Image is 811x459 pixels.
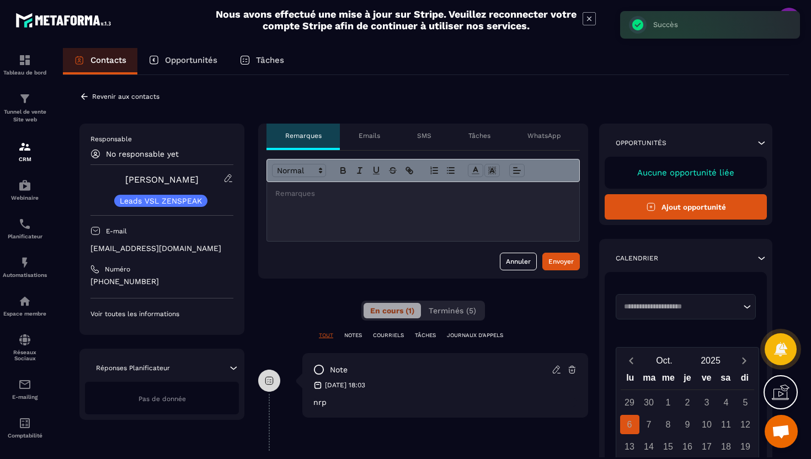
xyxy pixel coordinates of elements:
p: nrp [313,398,577,407]
div: ma [640,370,659,389]
p: Tâches [468,131,490,140]
a: accountantaccountantComptabilité [3,408,47,447]
span: Pas de donnée [138,395,186,403]
p: Tâches [256,55,284,65]
input: Search for option [620,301,740,312]
p: E-mailing [3,394,47,400]
p: Leads VSL ZENSPEAK [120,197,202,205]
p: TÂCHES [415,332,436,339]
span: Terminés (5) [429,306,476,315]
a: formationformationTableau de bord [3,45,47,84]
a: schedulerschedulerPlanificateur [3,209,47,248]
div: 30 [639,393,659,412]
p: [DATE] 18:03 [325,381,365,389]
p: Comptabilité [3,433,47,439]
p: CRM [3,156,47,162]
div: lu [621,370,640,389]
p: Automatisations [3,272,47,278]
a: formationformationCRM [3,132,47,170]
p: JOURNAUX D'APPELS [447,332,503,339]
div: je [678,370,697,389]
p: Webinaire [3,195,47,201]
p: Tunnel de vente Site web [3,108,47,124]
button: Open years overlay [687,351,734,370]
p: TOUT [319,332,333,339]
p: Remarques [285,131,322,140]
div: Search for option [616,294,756,319]
p: Responsable [90,135,233,143]
p: Voir toutes les informations [90,309,233,318]
p: Réseaux Sociaux [3,349,47,361]
div: 8 [659,415,678,434]
p: COURRIELS [373,332,404,339]
p: Opportunités [616,138,666,147]
div: Ouvrir le chat [765,415,798,448]
button: En cours (1) [364,303,421,318]
p: Opportunités [165,55,217,65]
a: automationsautomationsWebinaire [3,170,47,209]
div: 1 [659,393,678,412]
p: Numéro [105,265,130,274]
a: automationsautomationsAutomatisations [3,248,47,286]
div: 19 [736,437,755,456]
img: automations [18,295,31,308]
a: automationsautomationsEspace membre [3,286,47,325]
p: Contacts [90,55,126,65]
div: 5 [736,393,755,412]
img: social-network [18,333,31,346]
a: Opportunités [137,48,228,74]
a: Contacts [63,48,137,74]
div: 18 [717,437,736,456]
a: formationformationTunnel de vente Site web [3,84,47,132]
button: Envoyer [542,253,580,270]
p: Espace membre [3,311,47,317]
div: 13 [620,437,639,456]
button: Previous month [621,353,641,368]
div: 6 [620,415,639,434]
p: Revenir aux contacts [92,93,159,100]
p: Aucune opportunité liée [616,168,756,178]
img: formation [18,140,31,153]
p: SMS [417,131,431,140]
div: 3 [697,393,717,412]
div: 14 [639,437,659,456]
div: 11 [717,415,736,434]
span: En cours (1) [370,306,414,315]
button: Ajout opportunité [605,194,767,220]
button: Open months overlay [641,351,687,370]
p: No responsable yet [106,150,179,158]
button: Terminés (5) [422,303,483,318]
img: formation [18,92,31,105]
p: Tableau de bord [3,70,47,76]
p: Emails [359,131,380,140]
div: 10 [697,415,717,434]
img: formation [18,54,31,67]
img: accountant [18,417,31,430]
div: ve [697,370,716,389]
a: Tâches [228,48,295,74]
p: [EMAIL_ADDRESS][DOMAIN_NAME] [90,243,233,254]
div: sa [716,370,735,389]
p: [PHONE_NUMBER] [90,276,233,287]
div: 17 [697,437,717,456]
div: 4 [717,393,736,412]
div: 29 [620,393,639,412]
p: Calendrier [616,254,658,263]
img: logo [15,10,115,30]
p: Réponses Planificateur [96,364,170,372]
button: Next month [734,353,754,368]
img: automations [18,179,31,192]
h2: Nous avons effectué une mise à jour sur Stripe. Veuillez reconnecter votre compte Stripe afin de ... [215,8,577,31]
div: 2 [678,393,697,412]
p: NOTES [344,332,362,339]
a: social-networksocial-networkRéseaux Sociaux [3,325,47,370]
div: Envoyer [548,256,574,267]
button: Annuler [500,253,537,270]
img: scheduler [18,217,31,231]
p: E-mail [106,227,127,236]
div: di [735,370,754,389]
div: 16 [678,437,697,456]
p: Planificateur [3,233,47,239]
p: note [330,365,348,375]
p: WhatsApp [527,131,561,140]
